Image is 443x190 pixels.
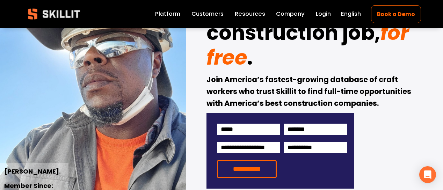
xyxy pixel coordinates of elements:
[206,74,413,108] strong: Join America’s fastest-growing database of craft workers who trust Skillit to find full-time oppo...
[341,10,361,19] span: English
[316,9,331,19] a: Login
[155,9,180,19] a: Platform
[371,5,421,23] a: Book a Demo
[235,9,265,19] a: folder dropdown
[191,9,224,19] a: Customers
[206,19,413,72] em: for free
[22,3,86,24] img: Skillit
[247,43,252,72] strong: .
[235,10,265,19] span: Resources
[206,19,380,47] strong: construction job,
[341,9,361,19] div: language picker
[419,166,436,183] div: Open Intercom Messenger
[4,167,61,176] strong: [PERSON_NAME].
[276,9,305,19] a: Company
